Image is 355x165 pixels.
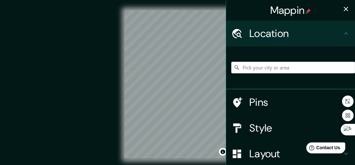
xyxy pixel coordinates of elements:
[249,96,342,109] h4: Pins
[231,62,355,73] input: Pick your city or area
[219,148,227,156] button: Toggle attribution
[125,10,230,159] canvas: Map
[306,9,311,14] img: pin-icon.png
[249,122,342,134] h4: Style
[226,21,355,46] div: Location
[270,4,311,17] h4: Mappin
[226,89,355,115] div: Pins
[249,27,342,40] h4: Location
[226,115,355,141] div: Style
[298,140,348,158] iframe: Help widget launcher
[249,147,342,160] h4: Layout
